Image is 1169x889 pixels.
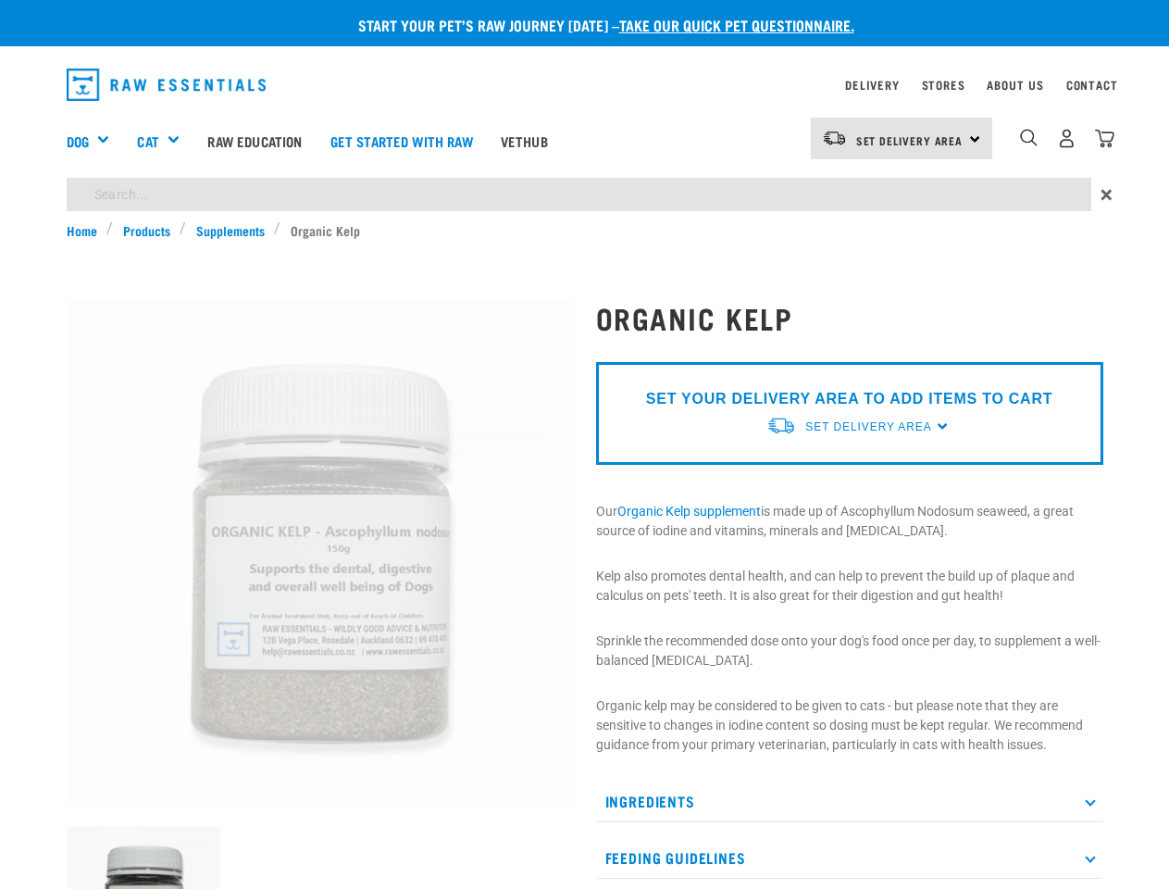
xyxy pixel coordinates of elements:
[596,696,1103,755] p: Organic kelp may be considered to be given to cats - but please note that they are sensitive to c...
[67,69,267,101] img: Raw Essentials Logo
[193,104,316,178] a: Raw Education
[67,131,89,152] a: Dog
[766,416,796,435] img: van-moving.png
[1066,81,1118,88] a: Contact
[987,81,1043,88] a: About Us
[596,837,1103,879] p: Feeding Guidelines
[67,300,574,808] img: 10870
[113,220,180,240] a: Products
[856,137,964,144] span: Set Delivery Area
[596,632,1103,670] p: Sprinkle the recommended dose onto your dog's food once per day, to supplement a well-balanced [M...
[596,301,1103,334] h1: Organic Kelp
[1095,129,1114,148] img: home-icon@2x.png
[596,502,1103,541] p: Our is made up of Ascophyllum Nodosum seaweed, a great source of iodine and vitamins, minerals an...
[845,81,899,88] a: Delivery
[317,104,487,178] a: Get started with Raw
[67,220,107,240] a: Home
[52,61,1118,108] nav: dropdown navigation
[1020,129,1038,146] img: home-icon-1@2x.png
[596,567,1103,606] p: Kelp also promotes dental health, and can help to prevent the build up of plaque and calculus on ...
[646,388,1052,410] p: SET YOUR DELIVERY AREA TO ADD ITEMS TO CART
[922,81,965,88] a: Stores
[596,781,1103,822] p: Ingredients
[1057,129,1076,148] img: user.png
[822,130,847,146] img: van-moving.png
[1101,178,1113,211] span: ×
[186,220,274,240] a: Supplements
[67,178,1091,211] input: Search...
[137,131,158,152] a: Cat
[67,220,1103,240] nav: breadcrumbs
[619,20,854,29] a: take our quick pet questionnaire.
[487,104,562,178] a: Vethub
[617,504,761,519] a: Organic Kelp supplement
[805,420,931,433] span: Set Delivery Area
